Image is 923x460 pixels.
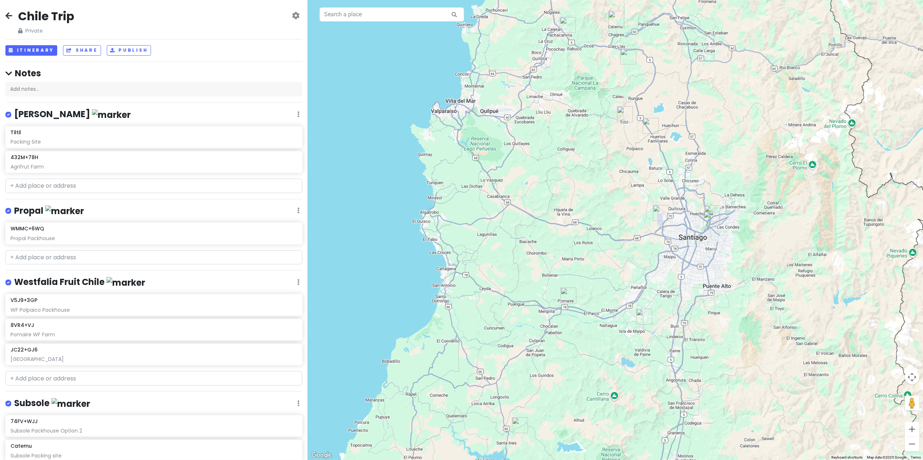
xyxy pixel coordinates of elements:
[14,108,131,120] h4: [PERSON_NAME]
[614,103,636,125] div: Tiltil
[905,396,919,410] button: Drag Pegman onto the map to open Street View
[905,370,919,384] button: Map camera controls
[867,455,906,459] span: Map data ©2025 Google
[650,202,672,224] div: Santiago Airport
[5,371,302,386] input: + Add place or address
[14,205,84,217] h4: Propal
[18,27,74,35] span: Private
[11,322,34,328] h6: 8VR4+VJ
[701,203,723,224] div: JC22+GJ6
[106,277,145,288] img: marker
[11,452,297,459] div: Subsole Packing site
[5,179,302,193] input: + Add place or address
[319,7,464,22] input: Search a place
[51,398,90,409] img: marker
[310,451,333,460] a: Open this area in Google Maps (opens a new window)
[640,115,662,137] div: V5J9+3GP
[5,250,302,265] input: + Add place or address
[11,346,38,353] h6: JC22+GJ6
[11,163,297,170] div: Agrifrut Farm
[905,437,919,451] button: Zoom out
[63,45,101,56] button: Share
[509,414,531,436] div: WMMC+6WQ
[5,45,57,56] button: Itinerary
[5,82,302,97] div: Add notes...
[605,8,627,30] div: Catemu
[14,397,90,409] h4: Subsole
[310,451,333,460] img: Google
[617,46,639,67] div: 432M+78H
[18,9,74,24] h2: Chile Trip
[831,455,863,460] button: Keyboard shortcuts
[11,418,38,425] h6: 74FV+WJJ
[107,45,151,56] button: Publish
[11,154,38,161] h6: 432M+78H
[701,208,722,230] div: Roger de Flor
[14,276,145,288] h4: Westfalia Fruit Chile
[11,331,297,338] div: Pomaire WF Farm
[905,422,919,436] button: Zoom in
[11,307,297,313] div: WF Polpaico Packhouse
[5,68,302,79] h4: Notes
[11,297,37,303] h6: V5J9+3GP
[11,443,32,449] h6: Catemu
[92,109,131,120] img: marker
[557,14,579,36] div: Hijuelas
[45,205,84,217] img: marker
[11,235,297,242] div: Propal Packhouse
[11,225,44,232] h6: WMMC+6WQ
[11,427,297,434] div: Subsole Packhouse Option 2
[558,285,579,306] div: 8VR4+VJ
[633,306,655,328] div: 74FV+WJJ
[11,356,297,362] div: [GEOGRAPHIC_DATA]
[11,139,297,145] div: Packing Site
[11,129,21,136] h6: Tiltil
[911,455,921,459] a: Terms (opens in new tab)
